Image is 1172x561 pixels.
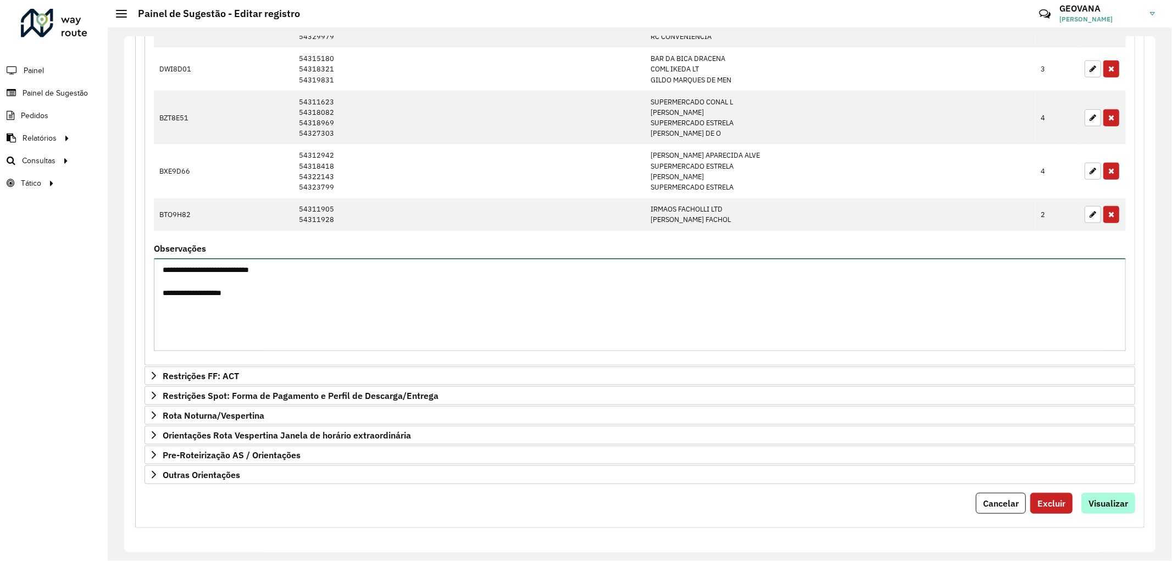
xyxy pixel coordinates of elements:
td: BZT8E51 [154,91,293,145]
button: Cancelar [976,493,1026,514]
span: Painel [24,65,44,76]
td: [PERSON_NAME] APARECIDA ALVE SUPERMERCADO ESTRELA [PERSON_NAME] SUPERMERCADO ESTRELA [645,145,1035,198]
td: 54311905 54311928 [293,198,645,231]
a: Contato Rápido [1033,2,1057,26]
span: Painel de Sugestão [23,87,88,99]
td: 54312942 54318418 54322143 54323799 [293,145,645,198]
h3: GEOVANA [1059,3,1142,14]
td: DWI8D01 [154,48,293,91]
a: Pre-Roteirização AS / Orientações [145,446,1135,464]
span: Restrições Spot: Forma de Pagamento e Perfil de Descarga/Entrega [163,391,438,400]
td: 3 [1035,48,1079,91]
td: BTO9H82 [154,198,293,231]
td: BXE9D66 [154,145,293,198]
td: 2 [1035,198,1079,231]
td: IRMAOS FACHOLLI LTD [PERSON_NAME] FACHOL [645,198,1035,231]
a: Restrições FF: ACT [145,366,1135,385]
td: SUPERMERCADO CONAL L [PERSON_NAME] SUPERMERCADO ESTRELA [PERSON_NAME] DE O [645,91,1035,145]
button: Visualizar [1081,493,1135,514]
span: [PERSON_NAME] [1059,14,1142,24]
span: Orientações Rota Vespertina Janela de horário extraordinária [163,431,411,440]
td: 54311623 54318082 54318969 54327303 [293,91,645,145]
a: Orientações Rota Vespertina Janela de horário extraordinária [145,426,1135,445]
a: Rota Noturna/Vespertina [145,406,1135,425]
td: 54315180 54318321 54319831 [293,48,645,91]
span: Excluir [1037,498,1065,509]
span: Rota Noturna/Vespertina [163,411,264,420]
td: 4 [1035,91,1079,145]
span: Relatórios [23,132,57,144]
span: Pedidos [21,110,48,121]
td: BAR DA BICA DRACENA COML IKEDA LT GILDO MARQUES DE MEN [645,48,1035,91]
a: Restrições Spot: Forma de Pagamento e Perfil de Descarga/Entrega [145,386,1135,405]
button: Excluir [1030,493,1073,514]
a: Outras Orientações [145,465,1135,484]
span: Pre-Roteirização AS / Orientações [163,451,301,459]
span: Cancelar [983,498,1019,509]
span: Visualizar [1088,498,1128,509]
td: 4 [1035,145,1079,198]
label: Observações [154,242,206,255]
span: Tático [21,177,41,189]
h2: Painel de Sugestão - Editar registro [127,8,300,20]
span: Restrições FF: ACT [163,371,239,380]
span: Consultas [22,155,55,166]
span: Outras Orientações [163,470,240,479]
